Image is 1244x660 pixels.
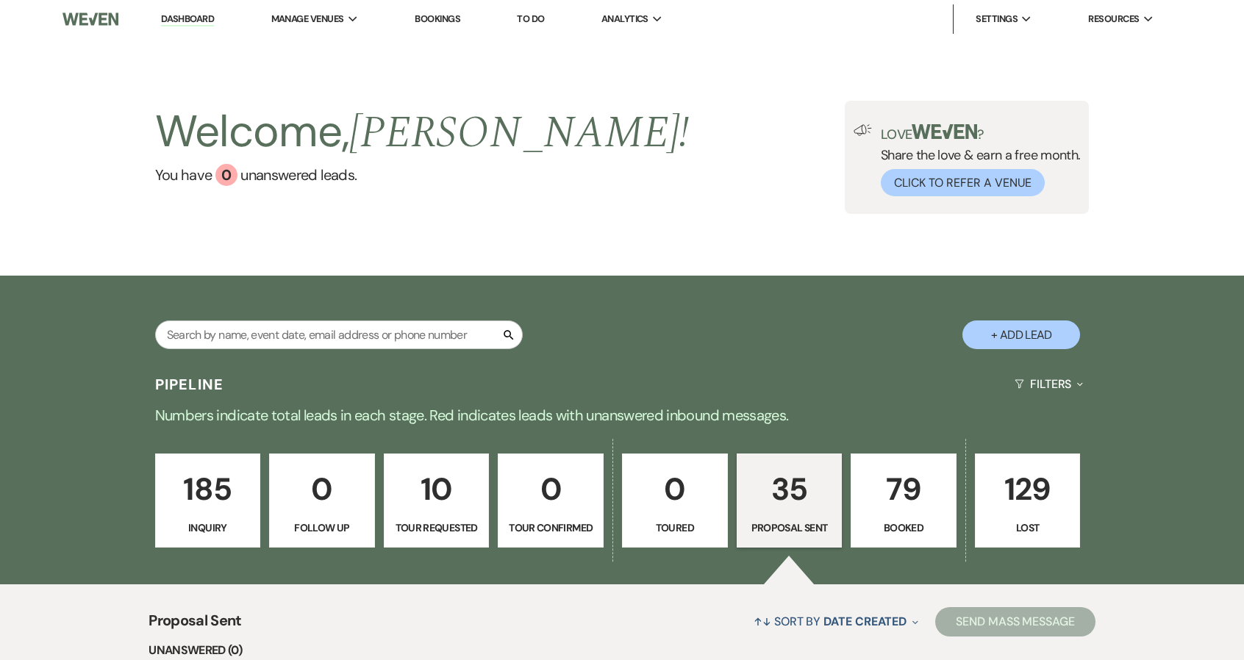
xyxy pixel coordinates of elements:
a: 0Toured [622,453,728,548]
p: Numbers indicate total leads in each stage. Red indicates leads with unanswered inbound messages. [93,403,1151,427]
a: 185Inquiry [155,453,261,548]
button: Send Mass Message [935,607,1095,636]
input: Search by name, event date, email address or phone number [155,320,523,349]
p: 185 [165,464,251,514]
a: To Do [517,12,544,25]
button: Sort By Date Created [748,602,924,641]
span: Manage Venues [271,12,344,26]
a: 35Proposal Sent [737,453,843,548]
span: [PERSON_NAME] ! [349,99,689,167]
img: weven-logo-green.svg [912,124,977,139]
p: Tour Requested [393,520,480,536]
p: Tour Confirmed [507,520,594,536]
img: loud-speaker-illustration.svg [854,124,872,136]
span: Resources [1088,12,1139,26]
span: Date Created [823,614,907,629]
span: Analytics [601,12,648,26]
p: Toured [632,520,718,536]
a: 0Follow Up [269,453,375,548]
a: You have 0 unanswered leads. [155,164,690,186]
p: Lost [984,520,1071,536]
p: 0 [632,464,718,514]
a: Dashboard [161,12,214,26]
p: 79 [860,464,947,514]
li: Unanswered (0) [149,641,1095,660]
a: 129Lost [975,453,1081,548]
img: Weven Logo [62,4,118,35]
h2: Welcome, [155,101,690,164]
span: Proposal Sent [149,609,242,641]
a: Bookings [415,12,460,25]
p: Proposal Sent [746,520,833,536]
p: 35 [746,464,833,514]
span: Settings [976,12,1018,26]
p: 129 [984,464,1071,514]
p: Inquiry [165,520,251,536]
p: 10 [393,464,480,514]
p: Follow Up [279,520,365,536]
p: 0 [279,464,365,514]
button: + Add Lead [962,320,1080,349]
p: Booked [860,520,947,536]
p: Love ? [881,124,1081,141]
button: Click to Refer a Venue [881,169,1045,196]
a: 0Tour Confirmed [498,453,604,548]
p: 0 [507,464,594,514]
div: Share the love & earn a free month. [872,124,1081,196]
div: 0 [215,164,237,186]
a: 10Tour Requested [384,453,490,548]
h3: Pipeline [155,374,224,395]
button: Filters [1009,365,1089,403]
span: ↑↓ [754,614,771,629]
a: 79Booked [851,453,957,548]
